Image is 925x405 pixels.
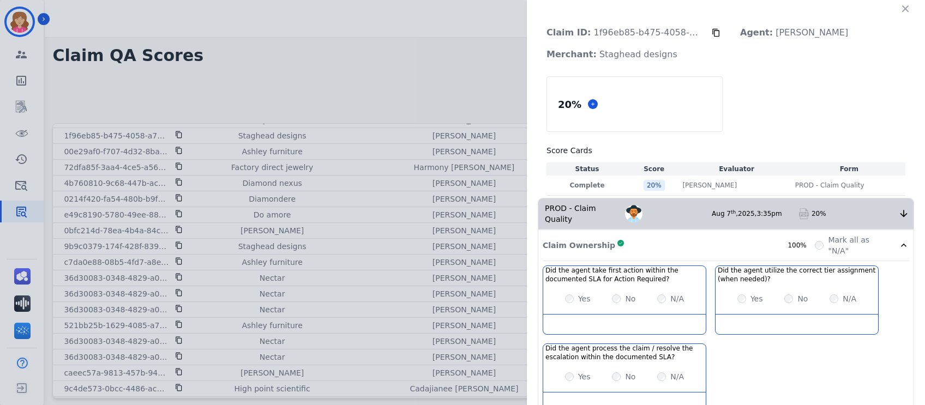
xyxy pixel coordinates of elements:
[546,145,905,156] h3: Score Cards
[682,181,737,190] p: [PERSON_NAME]
[546,162,628,176] th: Status
[828,234,885,256] label: Mark all as "N/A"
[731,209,736,215] sup: th
[680,162,792,176] th: Evaluator
[538,44,686,65] p: Staghead designs
[556,95,584,114] div: 20 %
[546,27,591,38] strong: Claim ID:
[578,371,591,382] label: Yes
[644,180,665,191] div: 20 %
[750,293,763,304] label: Yes
[538,22,712,44] p: 1f96eb85-b475-4058-a710-2ad261ae08d5
[793,162,905,176] th: Form
[798,208,809,219] img: qa-pdf.svg
[628,162,680,176] th: Score
[670,293,684,304] label: N/A
[843,293,856,304] label: N/A
[545,266,704,283] h3: Did the agent take first action within the documented SLA for Action Required?
[788,241,815,250] div: 100%
[625,371,635,382] label: No
[545,344,704,361] h3: Did the agent process the claim / resolve the escalation within the documented SLA?
[731,22,857,44] p: [PERSON_NAME]
[797,293,808,304] label: No
[543,240,615,251] p: Claim Ownership
[795,181,864,190] span: PROD - Claim Quality
[718,266,876,283] h3: Did the agent utilize the correct tier assignment (when needed)?
[538,198,625,229] div: PROD - Claim Quality
[625,205,642,222] img: Avatar
[546,49,597,59] strong: Merchant:
[812,209,898,218] div: 20%
[712,209,798,218] div: Aug 7 , 2025 ,
[549,181,626,190] p: Complete
[625,293,635,304] label: No
[740,27,773,38] strong: Agent:
[670,371,684,382] label: N/A
[756,210,782,217] span: 3:35pm
[578,293,591,304] label: Yes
